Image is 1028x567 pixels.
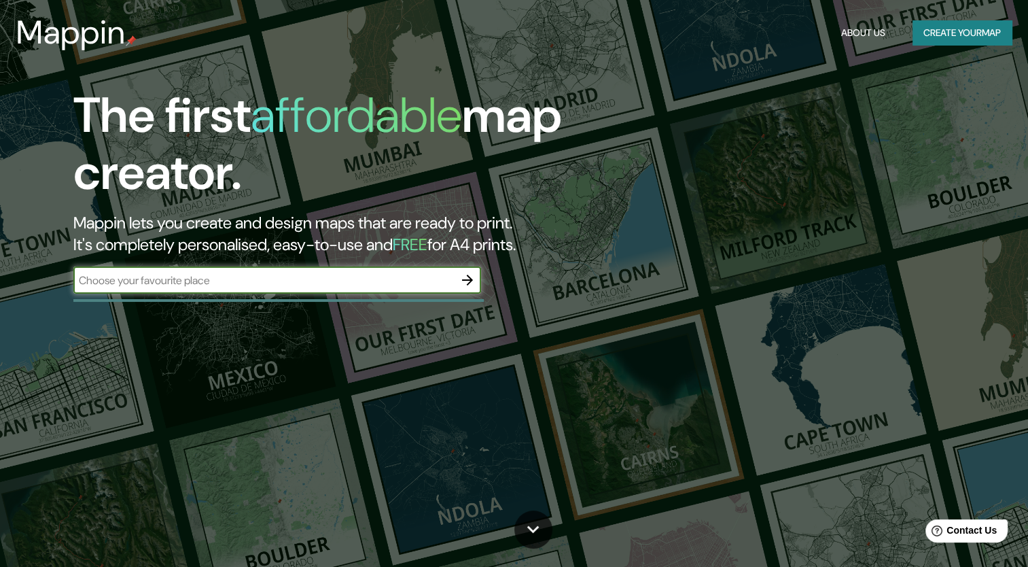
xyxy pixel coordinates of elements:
h1: The first map creator. [73,87,588,212]
h1: affordable [251,84,462,147]
img: mappin-pin [126,35,137,46]
iframe: Help widget launcher [907,514,1013,552]
input: Choose your favourite place [73,273,454,288]
button: Create yourmap [912,20,1012,46]
button: About Us [836,20,891,46]
h3: Mappin [16,14,126,52]
h2: Mappin lets you create and design maps that are ready to print. It's completely personalised, eas... [73,212,588,256]
h5: FREE [393,234,427,255]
